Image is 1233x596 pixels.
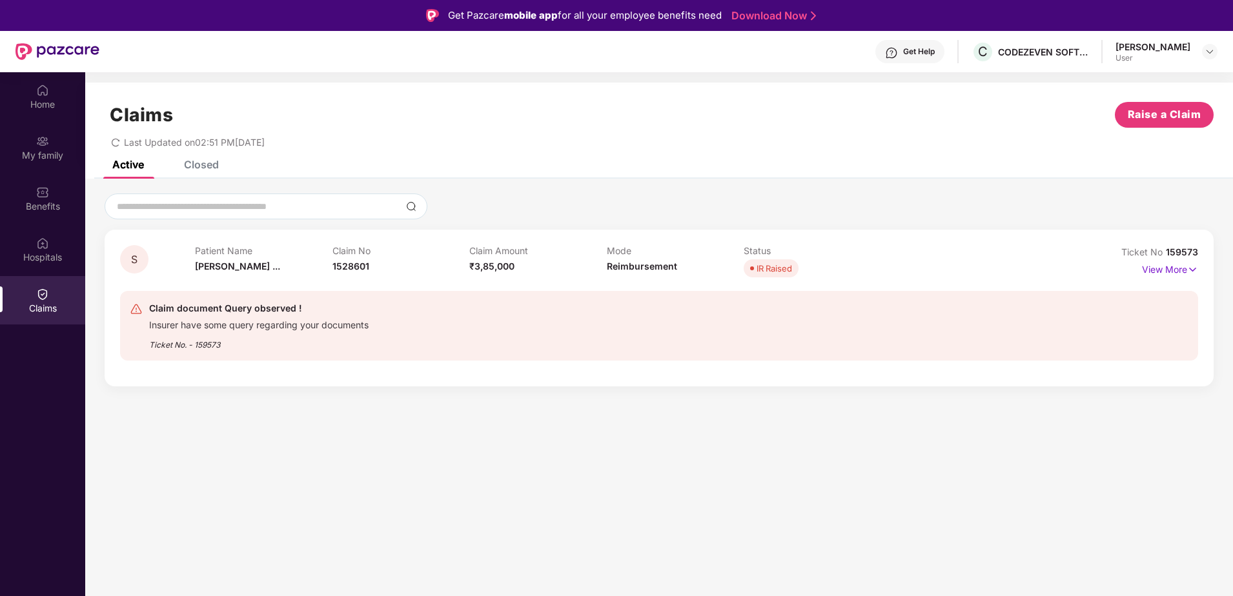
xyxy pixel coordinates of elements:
[885,46,898,59] img: svg+xml;base64,PHN2ZyBpZD0iSGVscC0zMngzMiIgeG1sbnM9Imh0dHA6Ly93d3cudzMub3JnLzIwMDAvc3ZnIiB3aWR0aD...
[36,237,49,250] img: svg+xml;base64,PHN2ZyBpZD0iSG9zcGl0YWxzIiB4bWxucz0iaHR0cDovL3d3dy53My5vcmcvMjAwMC9zdmciIHdpZHRoPS...
[811,9,816,23] img: Stroke
[36,186,49,199] img: svg+xml;base64,PHN2ZyBpZD0iQmVuZWZpdHMiIHhtbG5zPSJodHRwOi8vd3d3LnczLm9yZy8yMDAwL3N2ZyIgd2lkdGg9Ij...
[124,137,265,148] span: Last Updated on 02:51 PM[DATE]
[406,201,416,212] img: svg+xml;base64,PHN2ZyBpZD0iU2VhcmNoLTMyeDMyIiB4bWxucz0iaHR0cDovL3d3dy53My5vcmcvMjAwMC9zdmciIHdpZH...
[469,245,607,256] p: Claim Amount
[1128,106,1201,123] span: Raise a Claim
[1187,263,1198,277] img: svg+xml;base64,PHN2ZyB4bWxucz0iaHR0cDovL3d3dy53My5vcmcvMjAwMC9zdmciIHdpZHRoPSIxNyIgaGVpZ2h0PSIxNy...
[332,261,369,272] span: 1528601
[607,261,677,272] span: Reimbursement
[426,9,439,22] img: Logo
[1166,246,1198,257] span: 159573
[1115,102,1214,128] button: Raise a Claim
[149,301,369,316] div: Claim document Query observed !
[195,261,280,272] span: [PERSON_NAME] ...
[1116,41,1190,53] div: [PERSON_NAME]
[504,9,558,21] strong: mobile app
[998,46,1088,58] div: CODEZEVEN SOFTWARE PRIVATE LIMITED
[131,254,138,265] span: S
[111,137,120,148] span: redo
[149,316,369,331] div: Insurer have some query regarding your documents
[1116,53,1190,63] div: User
[332,245,470,256] p: Claim No
[978,44,988,59] span: C
[112,158,144,171] div: Active
[607,245,744,256] p: Mode
[184,158,219,171] div: Closed
[744,245,881,256] p: Status
[195,245,332,256] p: Patient Name
[757,262,792,275] div: IR Raised
[448,8,722,23] div: Get Pazcare for all your employee benefits need
[15,43,99,60] img: New Pazcare Logo
[110,104,173,126] h1: Claims
[1142,259,1198,277] p: View More
[1205,46,1215,57] img: svg+xml;base64,PHN2ZyBpZD0iRHJvcGRvd24tMzJ4MzIiIHhtbG5zPSJodHRwOi8vd3d3LnczLm9yZy8yMDAwL3N2ZyIgd2...
[36,135,49,148] img: svg+xml;base64,PHN2ZyB3aWR0aD0iMjAiIGhlaWdodD0iMjAiIHZpZXdCb3g9IjAgMCAyMCAyMCIgZmlsbD0ibm9uZSIgeG...
[149,331,369,351] div: Ticket No. - 159573
[130,303,143,315] img: svg+xml;base64,PHN2ZyB4bWxucz0iaHR0cDovL3d3dy53My5vcmcvMjAwMC9zdmciIHdpZHRoPSIyNCIgaGVpZ2h0PSIyNC...
[36,84,49,97] img: svg+xml;base64,PHN2ZyBpZD0iSG9tZSIgeG1sbnM9Imh0dHA6Ly93d3cudzMub3JnLzIwMDAvc3ZnIiB3aWR0aD0iMjAiIG...
[1121,246,1166,257] span: Ticket No
[903,46,935,57] div: Get Help
[36,288,49,301] img: svg+xml;base64,PHN2ZyBpZD0iQ2xhaW0iIHhtbG5zPSJodHRwOi8vd3d3LnczLm9yZy8yMDAwL3N2ZyIgd2lkdGg9IjIwIi...
[731,9,812,23] a: Download Now
[469,261,515,272] span: ₹3,85,000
